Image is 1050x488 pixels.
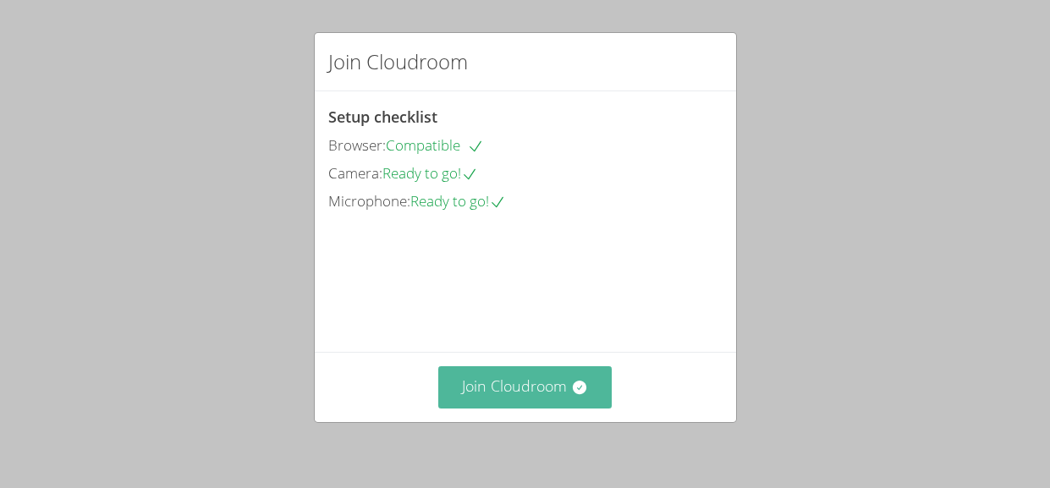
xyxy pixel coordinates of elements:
[438,366,612,408] button: Join Cloudroom
[328,163,382,183] span: Camera:
[328,107,437,127] span: Setup checklist
[328,191,410,211] span: Microphone:
[410,191,506,211] span: Ready to go!
[382,163,478,183] span: Ready to go!
[328,47,468,77] h2: Join Cloudroom
[386,135,484,155] span: Compatible
[328,135,386,155] span: Browser:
